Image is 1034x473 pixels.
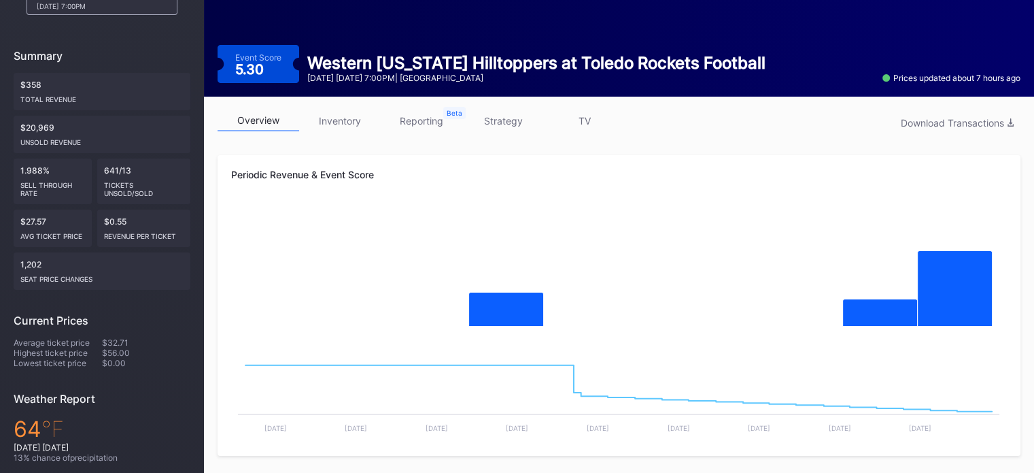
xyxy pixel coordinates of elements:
[41,416,64,442] span: ℉
[14,453,190,463] div: 13 % chance of precipitation
[544,110,625,131] a: TV
[14,210,92,247] div: $27.57
[14,338,102,348] div: Average ticket price
[587,424,609,432] text: [DATE]
[102,348,190,358] div: $56.00
[231,340,1006,442] svg: Chart title
[345,424,367,432] text: [DATE]
[104,227,184,240] div: Revenue per ticket
[14,442,190,453] div: [DATE] [DATE]
[231,204,1006,340] svg: Chart title
[506,424,528,432] text: [DATE]
[14,159,92,204] div: 1.988%
[381,110,462,131] a: reporting
[104,176,184,197] div: Tickets Unsold/Sold
[14,49,190,63] div: Summary
[894,114,1020,132] button: Download Transactions
[299,110,381,131] a: inventory
[102,358,190,368] div: $0.00
[14,314,190,327] div: Current Prices
[20,176,85,197] div: Sell Through Rate
[14,392,190,406] div: Weather Report
[20,133,184,146] div: Unsold Revenue
[307,73,765,83] div: [DATE] [DATE] 7:00PM | [GEOGRAPHIC_DATA]
[102,338,190,348] div: $32.71
[14,252,190,290] div: 1,202
[14,73,190,110] div: $358
[97,210,191,247] div: $0.55
[14,348,102,358] div: Highest ticket price
[882,73,1020,83] div: Prices updated about 7 hours ago
[20,227,85,240] div: Avg ticket price
[264,424,287,432] text: [DATE]
[462,110,544,131] a: strategy
[909,424,931,432] text: [DATE]
[901,117,1014,129] div: Download Transactions
[235,52,281,63] div: Event Score
[218,110,299,131] a: overview
[97,159,191,204] div: 641/13
[37,2,154,10] div: [DATE] 7:00PM
[20,90,184,103] div: Total Revenue
[426,424,448,432] text: [DATE]
[231,169,1007,180] div: Periodic Revenue & Event Score
[748,424,770,432] text: [DATE]
[14,116,190,153] div: $20,969
[20,270,184,283] div: seat price changes
[829,424,851,432] text: [DATE]
[667,424,689,432] text: [DATE]
[14,416,190,442] div: 64
[307,53,765,73] div: Western [US_STATE] Hilltoppers at Toledo Rockets Football
[14,358,102,368] div: Lowest ticket price
[235,63,267,76] div: 5.30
